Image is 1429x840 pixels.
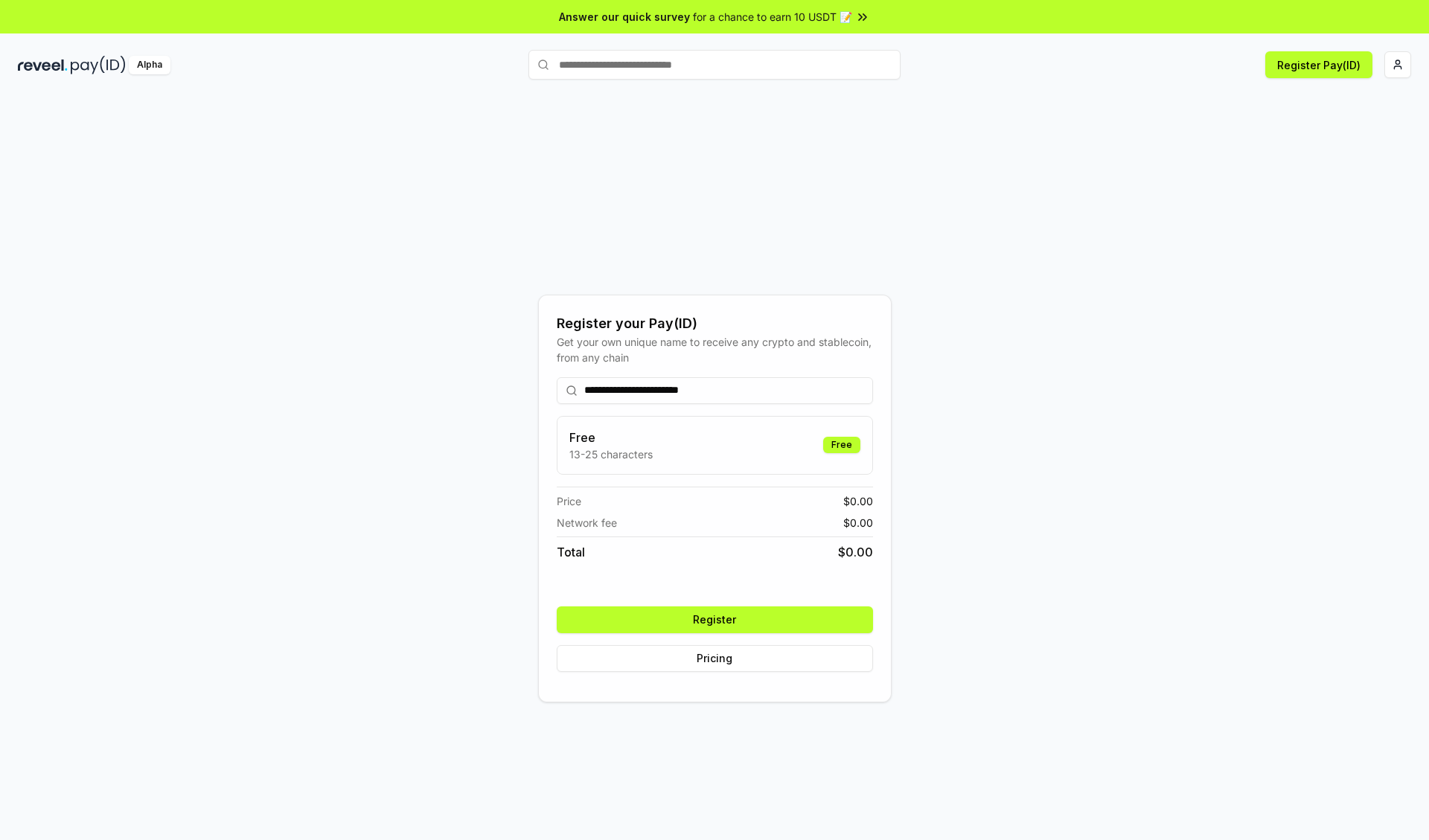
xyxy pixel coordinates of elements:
[823,437,860,453] div: Free
[557,334,873,365] div: Get your own unique name to receive any crypto and stablecoin, from any chain
[129,56,170,74] div: Alpha
[843,515,873,530] span: $ 0.00
[557,493,581,509] span: Price
[838,543,873,561] span: $ 0.00
[557,606,873,633] button: Register
[559,9,690,25] span: Answer our quick survey
[693,9,852,25] span: for a chance to earn 10 USDT 📝
[557,543,585,561] span: Total
[843,493,873,509] span: $ 0.00
[71,56,126,74] img: pay_id
[557,515,617,530] span: Network fee
[557,313,873,334] div: Register your Pay(ID)
[569,429,653,446] h3: Free
[569,446,653,462] p: 13-25 characters
[1265,51,1372,78] button: Register Pay(ID)
[557,645,873,672] button: Pricing
[18,56,68,74] img: reveel_dark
